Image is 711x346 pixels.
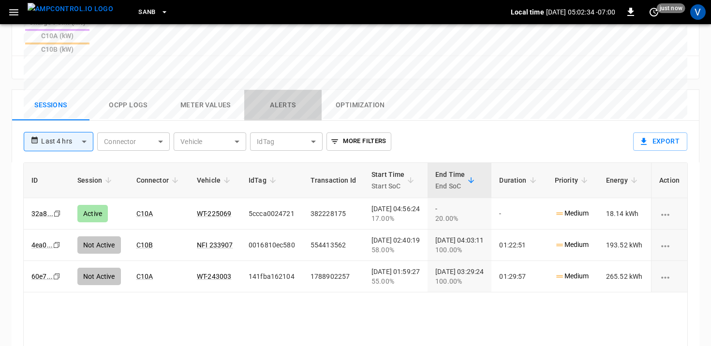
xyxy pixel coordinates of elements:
th: Transaction Id [303,163,364,198]
p: Medium [555,271,589,281]
span: Vehicle [197,174,233,186]
button: Ocpp logs [89,90,167,121]
th: Action [651,163,687,198]
div: 55.00% [371,276,420,286]
span: Start TimeStart SoC [371,169,417,192]
td: 01:29:57 [491,261,547,292]
td: 141fba162104 [241,261,303,292]
span: SanB [138,7,156,18]
div: charging session options [659,209,680,218]
p: Start SoC [371,180,405,192]
button: SanB [134,3,172,22]
span: just now [657,3,685,13]
span: Session [77,174,115,186]
span: Energy [606,174,640,186]
span: IdTag [249,174,279,186]
div: Not Active [77,268,121,285]
div: End Time [435,169,465,192]
span: Priority [555,174,591,186]
td: 1788902257 [303,261,364,292]
span: End TimeEnd SoC [435,169,477,192]
div: 100.00% [435,276,484,286]
button: Meter Values [167,90,244,121]
div: charging session options [659,240,680,250]
span: Connector [136,174,181,186]
p: Local time [511,7,544,17]
th: ID [24,163,70,198]
p: [DATE] 05:02:34 -07:00 [546,7,615,17]
button: Export [633,132,687,151]
span: Duration [499,174,539,186]
p: End SoC [435,180,465,192]
img: ampcontrol.io logo [28,3,113,15]
button: More Filters [326,132,391,151]
button: set refresh interval [646,4,662,20]
div: [DATE] 01:59:27 [371,267,420,286]
a: WT-243003 [197,273,231,280]
button: Optimization [322,90,399,121]
div: Last 4 hrs [41,132,93,151]
button: Sessions [12,90,89,121]
div: charging session options [659,272,680,281]
td: 265.52 kWh [598,261,651,292]
div: [DATE] 03:29:24 [435,267,484,286]
button: Alerts [244,90,322,121]
a: C10A [136,273,153,280]
div: Start Time [371,169,405,192]
div: profile-icon [690,4,706,20]
div: copy [52,271,62,282]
